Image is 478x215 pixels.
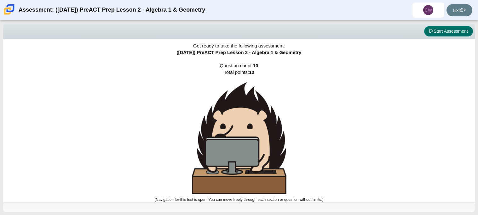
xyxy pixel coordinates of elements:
[177,50,302,55] span: ([DATE]) PreACT Prep Lesson 2 - Algebra 1 & Geometry
[154,197,323,202] small: (Navigation for this test is open. You can move freely through each section or question without l...
[3,12,16,17] a: Carmen School of Science & Technology
[3,3,16,16] img: Carmen School of Science & Technology
[253,63,258,68] b: 10
[193,43,285,48] span: Get ready to take the following assessment:
[192,82,286,194] img: hedgehog-behind-computer-large.png
[446,4,472,16] a: Exit
[424,26,473,37] button: Start Assessment
[19,3,205,18] div: Assessment: ([DATE]) PreACT Prep Lesson 2 - Algebra 1 & Geometry
[154,63,323,202] span: Question count: Total points:
[425,8,432,12] span: CW
[249,69,254,75] b: 10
